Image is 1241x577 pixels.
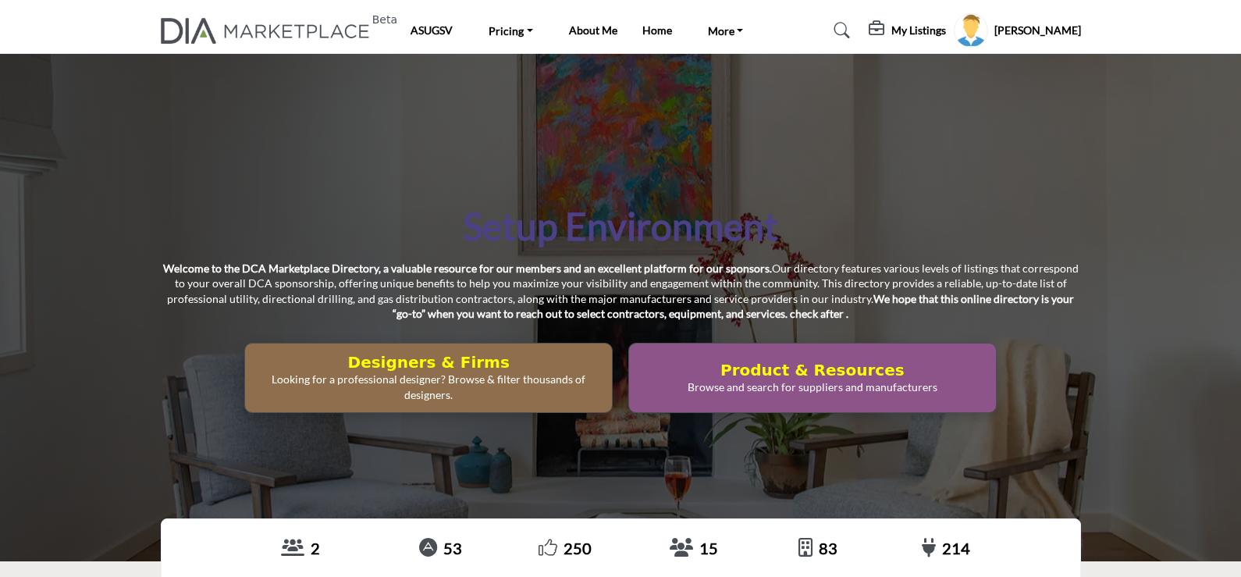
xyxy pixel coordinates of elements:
[697,20,755,41] a: More
[250,372,607,402] p: Looking for a professional designer? Browse & filter thousands of designers.
[244,343,613,413] button: Designers & Firms Looking for a professional designer? Browse & filter thousands of designers.
[163,262,772,275] strong: Welcome to the DCA Marketplace Directory, a valuable resource for our members and an excellent pl...
[161,261,1081,322] p: Our directory features various levels of listings that correspond to your overall DCA sponsorship...
[281,538,304,559] a: View Recommenders
[478,20,544,41] a: Pricing
[539,538,557,557] i: Go to Liked
[819,18,860,43] a: Search
[819,539,837,557] a: 83
[564,539,592,557] a: 250
[463,202,778,251] h1: Setup Environment
[411,23,453,37] a: ASUGSV
[642,23,672,37] a: Home
[994,23,1081,38] h5: [PERSON_NAME]
[891,23,946,37] h5: My Listings
[628,343,997,413] button: Product & Resources Browse and search for suppliers and manufacturers
[634,361,991,379] h2: Product & Resources
[634,379,991,395] p: Browse and search for suppliers and manufacturers
[372,13,397,27] h6: Beta
[869,21,946,40] div: My Listings
[699,539,718,557] a: 15
[443,539,462,557] a: 53
[161,18,379,44] a: Beta
[954,13,988,48] button: Show hide supplier dropdown
[311,539,320,557] a: 2
[942,539,970,557] a: 214
[250,353,607,372] h2: Designers & Firms
[161,18,379,44] img: Site Logo
[569,23,617,37] a: About Me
